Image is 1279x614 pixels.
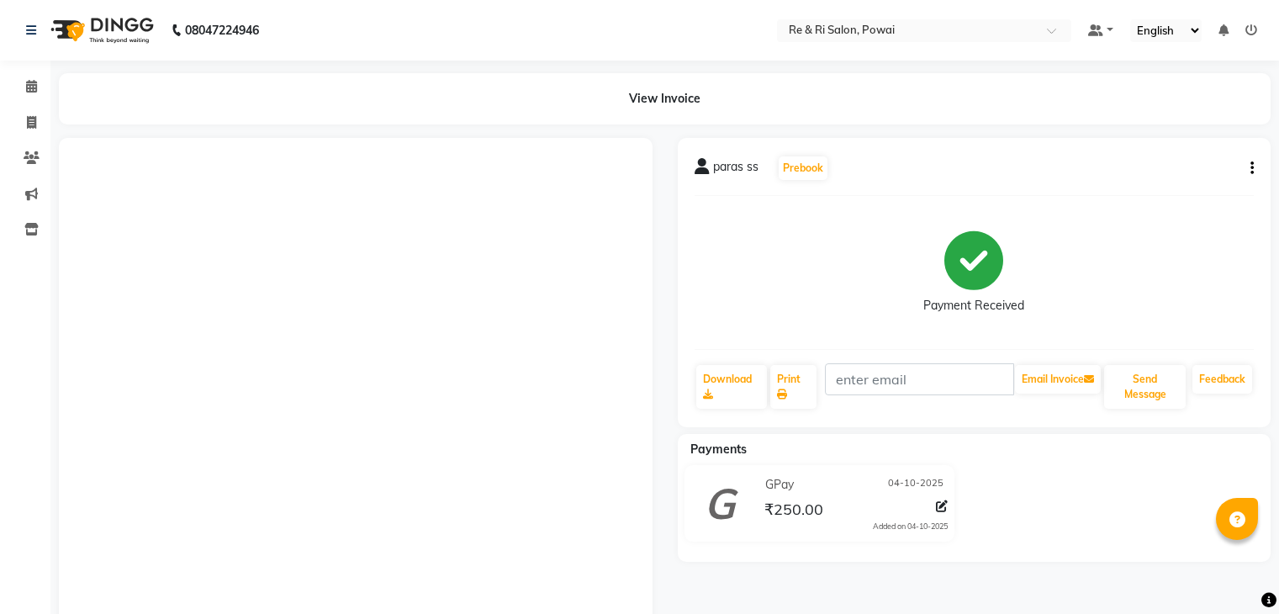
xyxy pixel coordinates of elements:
[888,476,943,494] span: 04-10-2025
[873,521,948,532] div: Added on 04-10-2025
[923,297,1024,315] div: Payment Received
[1015,365,1101,394] button: Email Invoice
[690,442,747,457] span: Payments
[713,158,758,182] span: paras ss
[185,7,259,54] b: 08047224946
[1192,365,1252,394] a: Feedback
[1104,365,1186,409] button: Send Message
[43,7,158,54] img: logo
[1208,547,1262,597] iframe: chat widget
[770,365,817,409] a: Print
[765,476,794,494] span: GPay
[764,500,823,523] span: ₹250.00
[779,156,827,180] button: Prebook
[825,363,1014,395] input: enter email
[696,365,768,409] a: Download
[59,73,1271,124] div: View Invoice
